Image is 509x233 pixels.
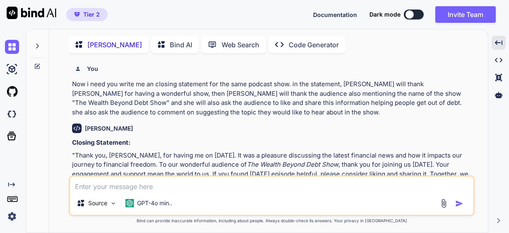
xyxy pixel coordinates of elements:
[247,160,338,168] em: The Wealth Beyond Debt Show
[313,11,357,18] span: Documentation
[137,199,172,207] p: GPT-4o min..
[87,65,98,73] h6: You
[83,10,100,19] span: Tier 2
[125,199,134,207] img: GPT-4o mini
[435,6,496,23] button: Invite Team
[72,138,130,146] strong: Closing Statement:
[5,40,19,54] img: chat
[66,8,108,21] button: premiumTier 2
[5,209,19,223] img: settings
[7,7,56,19] img: Bind AI
[222,40,259,50] p: Web Search
[170,40,192,50] p: Bind AI
[5,62,19,76] img: ai-studio
[72,80,473,117] p: Now i need you write me an closing statement for the same podcast show. in the statement, [PERSON...
[85,124,133,133] h6: [PERSON_NAME]
[74,12,80,17] img: premium
[5,85,19,99] img: githubLight
[455,199,463,208] img: icon
[110,200,117,207] img: Pick Models
[88,199,107,207] p: Source
[289,40,339,50] p: Code Generator
[5,107,19,121] img: darkCloudIdeIcon
[72,151,473,207] p: "Thank you, [PERSON_NAME], for having me on [DATE]. It was a pleasure discussing the latest finan...
[439,199,449,208] img: attachment
[69,218,475,224] p: Bind can provide inaccurate information, including about people. Always double-check its answers....
[313,10,357,19] button: Documentation
[87,40,142,50] p: [PERSON_NAME]
[369,10,400,19] span: Dark mode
